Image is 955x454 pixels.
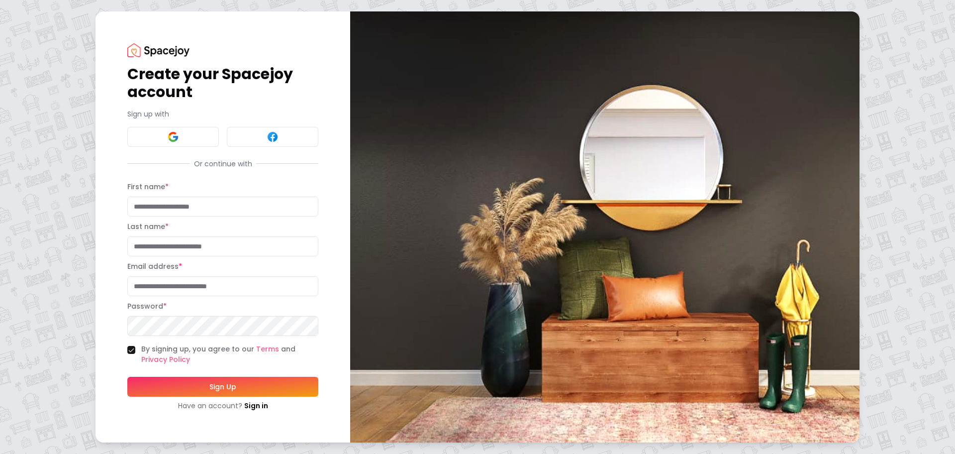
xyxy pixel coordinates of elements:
[141,344,318,365] label: By signing up, you agree to our and
[127,65,318,101] h1: Create your Spacejoy account
[350,11,859,442] img: banner
[141,354,190,364] a: Privacy Policy
[267,131,279,143] img: Facebook signin
[127,43,190,57] img: Spacejoy Logo
[127,401,318,411] div: Have an account?
[167,131,179,143] img: Google signin
[127,261,182,271] label: Email address
[127,377,318,397] button: Sign Up
[127,301,167,311] label: Password
[127,222,169,231] label: Last name
[244,401,268,411] a: Sign in
[127,109,318,119] p: Sign up with
[190,159,256,169] span: Or continue with
[256,344,279,354] a: Terms
[127,182,169,192] label: First name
